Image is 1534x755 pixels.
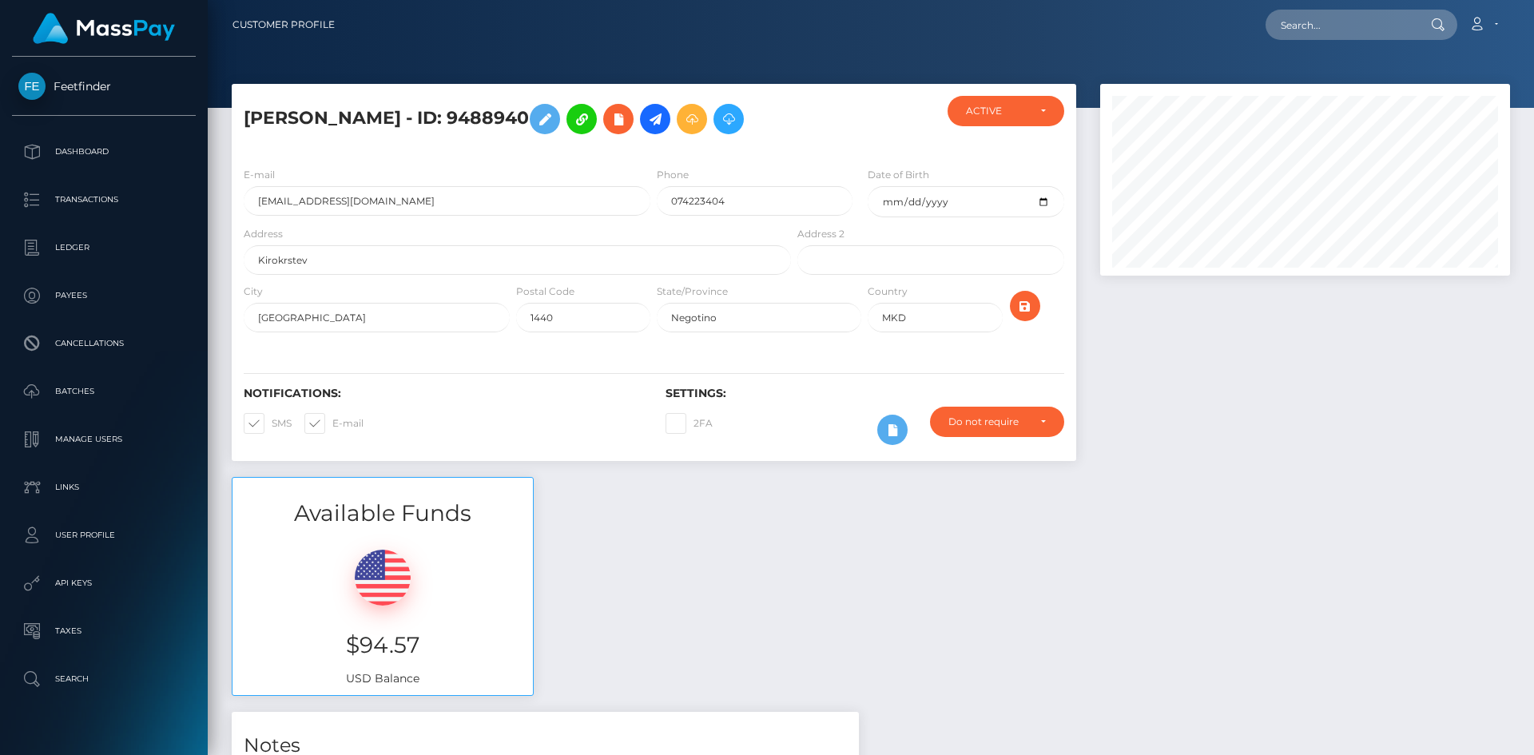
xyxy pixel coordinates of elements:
[12,79,196,93] span: Feetfinder
[18,427,189,451] p: Manage Users
[868,284,908,299] label: Country
[355,550,411,606] img: USD.png
[18,619,189,643] p: Taxes
[18,475,189,499] p: Links
[12,372,196,411] a: Batches
[18,667,189,691] p: Search
[18,140,189,164] p: Dashboard
[244,284,263,299] label: City
[244,227,283,241] label: Address
[12,515,196,555] a: User Profile
[12,611,196,651] a: Taxes
[18,523,189,547] p: User Profile
[666,413,713,434] label: 2FA
[516,284,574,299] label: Postal Code
[797,227,844,241] label: Address 2
[640,104,670,134] a: Initiate Payout
[12,563,196,603] a: API Keys
[244,630,521,661] h3: $94.57
[12,132,196,172] a: Dashboard
[948,96,1064,126] button: ACTIVE
[657,168,689,182] label: Phone
[18,379,189,403] p: Batches
[33,13,175,44] img: MassPay Logo
[244,413,292,434] label: SMS
[966,105,1027,117] div: ACTIVE
[12,228,196,268] a: Ledger
[948,415,1027,428] div: Do not require
[666,387,1063,400] h6: Settings:
[18,236,189,260] p: Ledger
[657,284,728,299] label: State/Province
[12,419,196,459] a: Manage Users
[12,659,196,699] a: Search
[18,188,189,212] p: Transactions
[18,284,189,308] p: Payees
[18,332,189,356] p: Cancellations
[12,324,196,364] a: Cancellations
[12,276,196,316] a: Payees
[18,571,189,595] p: API Keys
[232,498,533,529] h3: Available Funds
[232,8,335,42] a: Customer Profile
[868,168,929,182] label: Date of Birth
[244,96,782,142] h5: [PERSON_NAME] - ID: 9488940
[12,180,196,220] a: Transactions
[244,387,642,400] h6: Notifications:
[304,413,364,434] label: E-mail
[930,407,1064,437] button: Do not require
[12,467,196,507] a: Links
[18,73,46,100] img: Feetfinder
[244,168,275,182] label: E-mail
[1266,10,1416,40] input: Search...
[232,530,533,695] div: USD Balance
